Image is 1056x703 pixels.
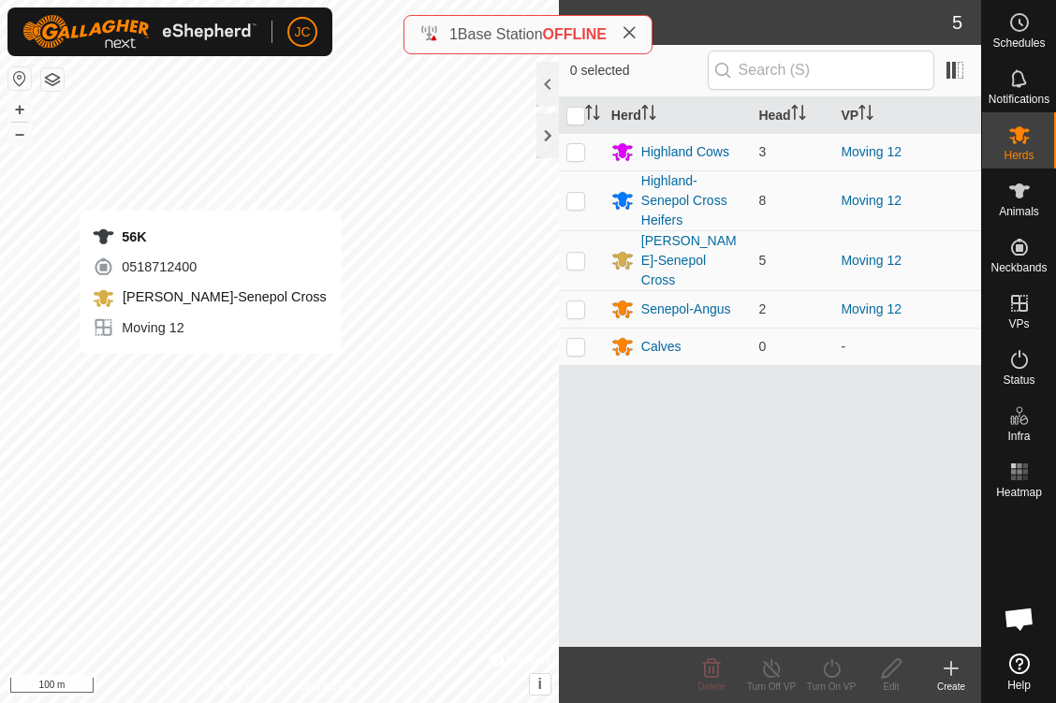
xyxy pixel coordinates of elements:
button: – [8,123,31,145]
button: Reset Map [8,67,31,90]
a: Contact Us [298,679,353,696]
a: Moving 12 [841,144,902,159]
th: VP [833,97,981,134]
button: Map Layers [41,68,64,91]
img: Gallagher Logo [22,15,257,49]
span: Herds [1004,150,1034,161]
span: [PERSON_NAME]-Senepol Cross [118,289,326,304]
span: Schedules [992,37,1045,49]
span: Animals [999,206,1039,217]
a: Moving 12 [841,193,902,208]
span: Notifications [989,94,1049,105]
div: Senepol-Angus [641,300,731,319]
div: Calves [641,337,682,357]
span: i [538,676,542,692]
span: Neckbands [990,262,1047,273]
span: Help [1007,680,1031,691]
div: 56K [92,226,326,248]
a: Moving 12 [841,301,902,316]
span: Status [1003,374,1034,386]
div: Turn On VP [801,680,861,694]
span: 1 [449,26,458,42]
th: Herd [604,97,752,134]
span: OFFLINE [543,26,607,42]
span: 0 [758,339,766,354]
div: [PERSON_NAME]-Senepol Cross [641,231,744,290]
button: i [530,674,550,695]
div: Highland-Senepol Cross Heifers [641,171,744,230]
div: Open chat [991,591,1048,647]
span: Infra [1007,431,1030,442]
span: Heatmap [996,487,1042,498]
span: 8 [758,193,766,208]
div: Highland Cows [641,142,729,162]
a: Privacy Policy [205,679,275,696]
p-sorticon: Activate to sort [791,108,806,123]
a: Help [982,646,1056,698]
span: 5 [758,253,766,268]
div: Edit [861,680,921,694]
input: Search (S) [708,51,934,90]
div: Turn Off VP [741,680,801,694]
span: Base Station [458,26,543,42]
div: Create [921,680,981,694]
p-sorticon: Activate to sort [858,108,873,123]
span: 5 [952,8,962,37]
p-sorticon: Activate to sort [585,108,600,123]
p-sorticon: Activate to sort [641,108,656,123]
td: - [833,328,981,365]
span: JC [294,22,310,42]
div: Moving 12 [92,316,326,339]
button: + [8,98,31,121]
div: 0518712400 [92,256,326,278]
th: Head [751,97,833,134]
span: 2 [758,301,766,316]
span: Delete [698,681,726,692]
span: 0 selected [570,61,708,81]
h2: Herds [570,11,952,34]
span: VPs [1008,318,1029,330]
a: Moving 12 [841,253,902,268]
span: 3 [758,144,766,159]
